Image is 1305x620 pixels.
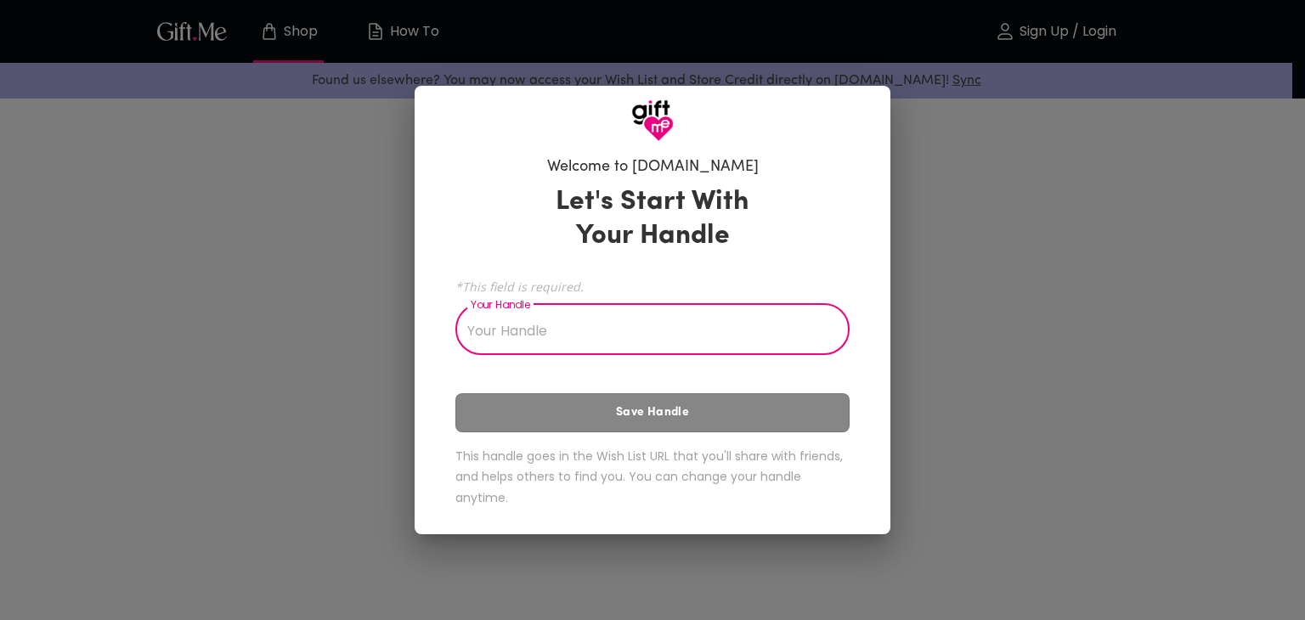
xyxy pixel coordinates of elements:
[455,446,850,509] h6: This handle goes in the Wish List URL that you'll share with friends, and helps others to find yo...
[534,185,771,253] h3: Let's Start With Your Handle
[455,307,831,355] input: Your Handle
[631,99,674,142] img: GiftMe Logo
[547,157,759,178] h6: Welcome to [DOMAIN_NAME]
[455,279,850,295] span: *This field is required.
